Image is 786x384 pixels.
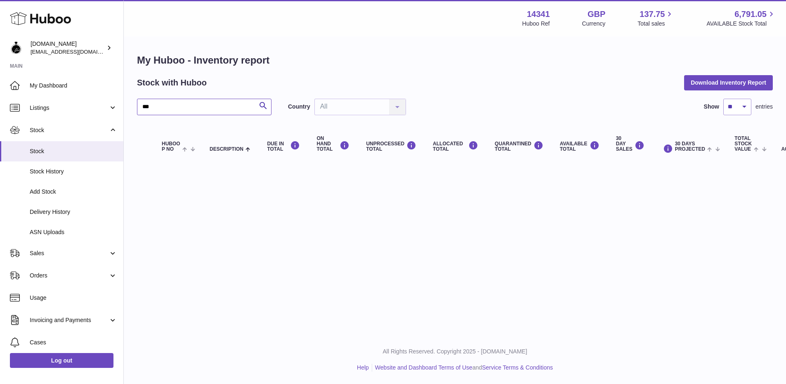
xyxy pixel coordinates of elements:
span: Huboo P no [162,141,180,152]
span: ASN Uploads [30,228,117,236]
span: entries [755,103,773,111]
button: Download Inventory Report [684,75,773,90]
div: Currency [582,20,606,28]
div: DUE IN TOTAL [267,141,300,152]
span: Total stock value [734,136,752,152]
a: Log out [10,353,113,368]
strong: GBP [588,9,605,20]
span: Usage [30,294,117,302]
a: Service Terms & Conditions [482,364,553,371]
img: theperfumesampler@gmail.com [10,42,22,54]
a: Help [357,364,369,371]
span: [EMAIL_ADDRESS][DOMAIN_NAME] [31,48,121,55]
span: 30 DAYS PROJECTED [675,141,705,152]
span: 137.75 [640,9,665,20]
span: Sales [30,249,109,257]
a: 6,791.05 AVAILABLE Stock Total [706,9,776,28]
span: Add Stock [30,188,117,196]
span: Listings [30,104,109,112]
span: AVAILABLE Stock Total [706,20,776,28]
li: and [372,364,553,372]
a: 137.75 Total sales [637,9,674,28]
div: UNPROCESSED Total [366,141,416,152]
span: 6,791.05 [734,9,767,20]
div: ON HAND Total [316,136,349,152]
span: Stock [30,147,117,155]
span: Delivery History [30,208,117,216]
div: QUARANTINED Total [495,141,543,152]
div: Huboo Ref [522,20,550,28]
div: ALLOCATED Total [433,141,478,152]
span: Orders [30,272,109,280]
label: Country [288,103,310,111]
div: [DOMAIN_NAME] [31,40,105,56]
h2: Stock with Huboo [137,77,207,88]
div: 30 DAY SALES [616,136,644,152]
a: Website and Dashboard Terms of Use [375,364,472,371]
span: Cases [30,339,117,346]
h1: My Huboo - Inventory report [137,54,773,67]
div: AVAILABLE Total [560,141,600,152]
span: Invoicing and Payments [30,316,109,324]
span: Total sales [637,20,674,28]
span: Stock History [30,168,117,175]
span: Stock [30,126,109,134]
span: My Dashboard [30,82,117,90]
span: Description [210,147,243,152]
p: All Rights Reserved. Copyright 2025 - [DOMAIN_NAME] [130,348,779,356]
label: Show [704,103,719,111]
strong: 14341 [527,9,550,20]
